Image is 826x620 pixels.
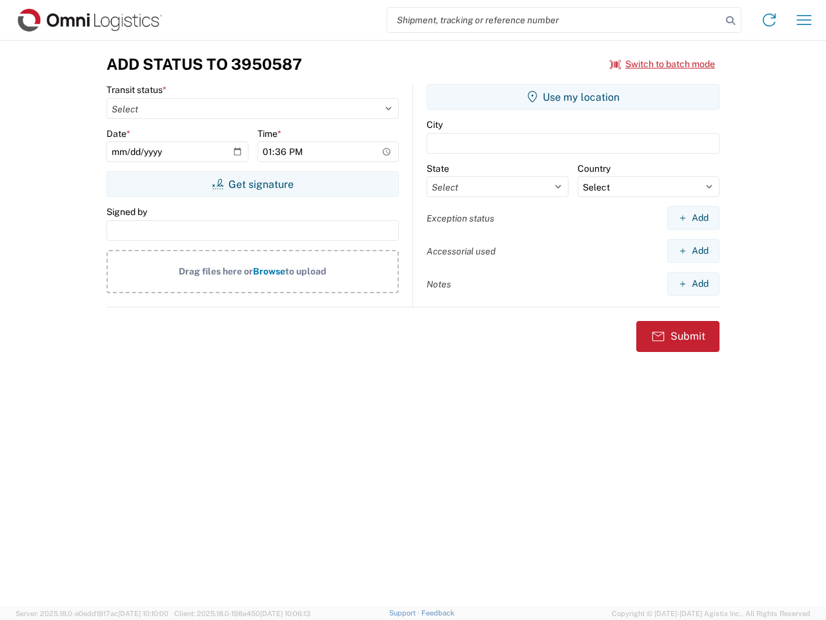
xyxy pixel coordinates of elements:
[427,278,451,290] label: Notes
[174,610,310,617] span: Client: 2025.18.0-198a450
[612,608,811,619] span: Copyright © [DATE]-[DATE] Agistix Inc., All Rights Reserved
[427,245,496,257] label: Accessorial used
[257,128,281,139] label: Time
[427,163,449,174] label: State
[106,55,302,74] h3: Add Status to 3950587
[106,171,399,197] button: Get signature
[667,272,720,296] button: Add
[421,609,454,617] a: Feedback
[578,163,610,174] label: Country
[106,84,166,96] label: Transit status
[389,609,421,617] a: Support
[106,128,130,139] label: Date
[667,239,720,263] button: Add
[118,610,168,617] span: [DATE] 10:10:00
[667,206,720,230] button: Add
[15,610,168,617] span: Server: 2025.18.0-a0edd1917ac
[427,119,443,130] label: City
[253,266,285,276] span: Browse
[427,212,494,224] label: Exception status
[179,266,253,276] span: Drag files here or
[285,266,327,276] span: to upload
[610,54,715,75] button: Switch to batch mode
[106,206,147,218] label: Signed by
[427,84,720,110] button: Use my location
[636,321,720,352] button: Submit
[260,610,310,617] span: [DATE] 10:06:13
[387,8,721,32] input: Shipment, tracking or reference number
